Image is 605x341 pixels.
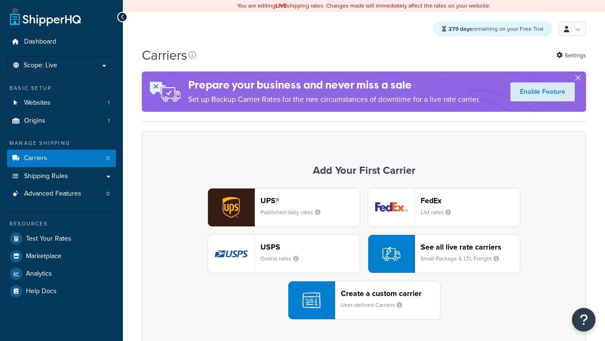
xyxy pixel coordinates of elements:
[7,112,116,130] a: Origins 1
[7,94,116,112] a: Websites 1
[7,220,116,228] div: Resources
[207,188,360,227] button: ups logoUPS®Published daily rates
[24,99,51,107] span: Websites
[106,154,110,162] span: 0
[510,82,575,101] a: Enable Feature
[556,49,586,62] a: Settings
[382,245,400,263] img: icon-carrier-liverate-becf4550.svg
[341,301,410,309] small: User-defined Carriers
[7,139,116,147] div: Manage Shipping
[260,196,360,205] header: UPS®
[7,150,116,167] a: Carriers 0
[24,154,47,162] span: Carriers
[188,93,480,106] p: Set up Backup Carrier Rates for the rare circumstances of downtime for a live rate carrier.
[188,77,480,93] h4: Prepare your business and never miss a sale
[421,254,507,263] small: Small Package & LTL Freight
[7,84,116,92] div: Basic Setup
[152,165,576,176] h3: Add Your First Carrier
[24,62,57,70] span: Scope: Live
[368,188,415,226] img: fedEx logo
[208,235,254,273] img: usps logo
[207,234,360,273] button: usps logoUSPSOnline rates
[24,117,45,125] span: Origins
[7,94,116,112] li: Websites
[7,185,116,203] li: Advanced Features
[260,208,328,216] small: Published daily rates
[449,25,472,33] strong: 279 days
[260,254,306,263] small: Online rates
[276,1,287,10] b: LIVE
[288,281,441,320] button: Create a custom carrierUser-defined Carriers
[368,188,520,227] button: fedEx logoFedExList rates
[208,188,254,226] img: ups logo
[368,234,520,273] button: See all live rate carriersSmall Package & LTL Freight
[7,33,116,51] a: Dashboard
[572,308,596,332] button: Open Resource Center
[421,242,520,251] header: See all live rate carriers
[421,208,458,216] small: List rates
[7,185,116,203] a: Advanced Features 0
[7,168,116,185] a: Shipping Rules
[10,7,81,26] a: ShipperHQ Home
[26,270,52,278] span: Analytics
[108,99,110,107] span: 1
[341,289,440,298] header: Create a custom carrier
[106,190,110,198] span: 0
[142,72,188,112] img: ad-rules-rateshop-fe6ec290ccb7230408bd80ed9643f0289d75e0ffd9eb532fc0e269fcd187b520.png
[26,252,61,260] span: Marketplace
[7,112,116,130] li: Origins
[433,21,552,36] div: remaining on your Free Trial
[7,265,116,282] a: Analytics
[142,46,187,64] h1: Carriers
[7,248,116,265] a: Marketplace
[7,283,116,300] a: Help Docs
[24,190,81,198] span: Advanced Features
[24,38,56,46] span: Dashboard
[7,230,116,247] a: Test Your Rates
[421,196,520,205] header: FedEx
[108,117,110,125] span: 1
[26,235,71,243] span: Test Your Rates
[24,172,68,180] span: Shipping Rules
[26,287,57,296] span: Help Docs
[260,242,360,251] header: USPS
[302,291,320,309] img: icon-carrier-custom-c93b8a24.svg
[7,150,116,167] li: Carriers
